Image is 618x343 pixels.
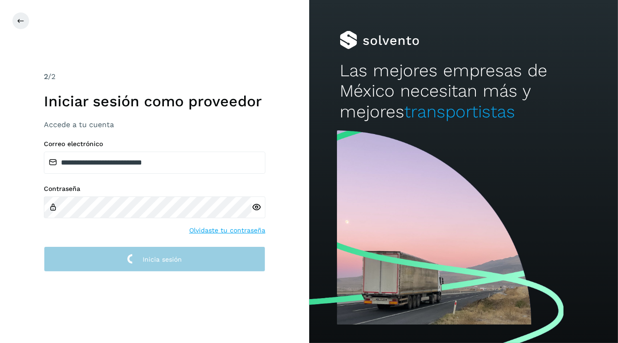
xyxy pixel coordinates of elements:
h2: Las mejores empresas de México necesitan más y mejores [340,61,587,122]
div: /2 [44,71,265,82]
label: Contraseña [44,185,265,193]
h1: Iniciar sesión como proveedor [44,92,265,110]
h3: Accede a tu cuenta [44,120,265,129]
span: transportistas [404,102,515,122]
span: 2 [44,72,48,81]
label: Correo electrónico [44,140,265,148]
span: Inicia sesión [143,256,182,263]
a: Olvidaste tu contraseña [189,226,265,235]
button: Inicia sesión [44,246,265,272]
